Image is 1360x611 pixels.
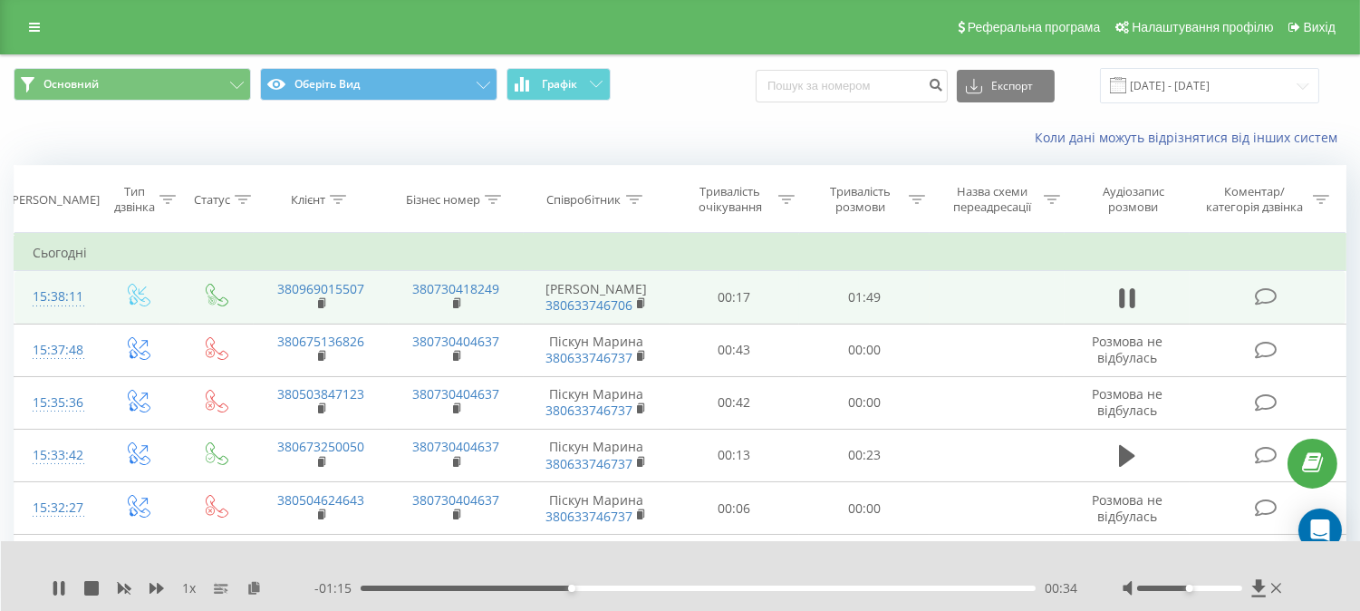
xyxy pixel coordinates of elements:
[670,535,800,587] td: 00:11
[799,376,930,429] td: 00:00
[545,402,632,419] a: 380633746737
[1132,20,1273,34] span: Налаштування профілю
[545,296,632,314] a: 380633746706
[815,184,904,215] div: Тривалість розмови
[568,585,575,592] div: Accessibility label
[799,482,930,535] td: 00:00
[33,333,79,368] div: 15:37:48
[33,385,79,421] div: 15:35:36
[506,68,611,101] button: Графік
[1081,184,1185,215] div: Аудіозапис розмови
[1092,491,1162,525] span: Розмова не відбулась
[545,455,632,472] a: 380633746737
[545,349,632,366] a: 380633746737
[291,192,325,208] div: Клієнт
[33,438,79,473] div: 15:33:42
[524,376,670,429] td: Піскун Марина
[524,324,670,376] td: Піскун Марина
[1186,585,1193,592] div: Accessibility label
[670,376,800,429] td: 00:42
[547,192,622,208] div: Співробітник
[14,235,1346,271] td: Сьогодні
[14,68,251,101] button: Основний
[799,429,930,481] td: 00:23
[670,482,800,535] td: 00:06
[799,271,930,324] td: 01:49
[799,324,930,376] td: 00:00
[194,192,230,208] div: Статус
[1202,184,1308,215] div: Коментар/категорія дзвінка
[412,491,499,509] a: 380730404637
[43,77,99,92] span: Основний
[756,70,948,102] input: Пошук за номером
[277,438,364,455] a: 380673250050
[1092,333,1162,366] span: Розмова не відбулась
[524,535,670,587] td: [PERSON_NAME]
[670,324,800,376] td: 00:43
[412,385,499,402] a: 380730404637
[412,333,499,350] a: 380730404637
[524,271,670,324] td: [PERSON_NAME]
[412,438,499,455] a: 380730404637
[1035,129,1346,146] a: Коли дані можуть відрізнятися вiд інших систем
[1045,579,1077,597] span: 00:34
[670,271,800,324] td: 00:17
[968,20,1101,34] span: Реферальна програма
[8,192,100,208] div: [PERSON_NAME]
[1092,385,1162,419] span: Розмова не відбулась
[314,579,361,597] span: - 01:15
[277,333,364,350] a: 380675136826
[277,385,364,402] a: 380503847123
[946,184,1039,215] div: Назва схеми переадресації
[412,280,499,297] a: 380730418249
[542,78,577,91] span: Графік
[686,184,775,215] div: Тривалість очікування
[545,508,632,525] a: 380633746737
[799,535,930,587] td: 00:40
[957,70,1055,102] button: Експорт
[113,184,155,215] div: Тип дзвінка
[524,482,670,535] td: Піскун Марина
[182,579,196,597] span: 1 x
[33,490,79,526] div: 15:32:27
[524,429,670,481] td: Піскун Марина
[406,192,480,208] div: Бізнес номер
[670,429,800,481] td: 00:13
[33,279,79,315] div: 15:38:11
[277,280,364,297] a: 380969015507
[260,68,497,101] button: Оберіть Вид
[277,491,364,509] a: 380504624643
[1304,20,1336,34] span: Вихід
[1298,509,1342,552] div: Open Intercom Messenger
